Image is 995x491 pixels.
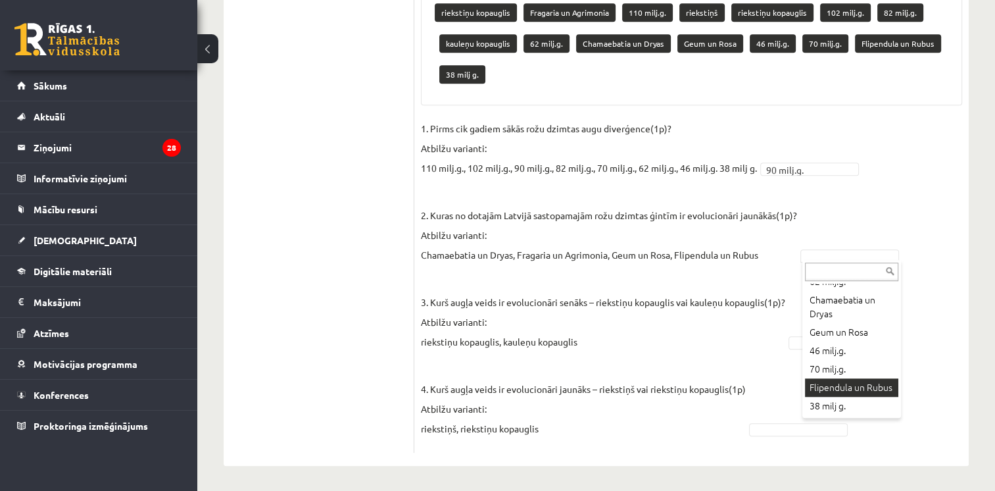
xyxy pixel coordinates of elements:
[805,360,898,378] div: 70 milj.g.
[805,291,898,323] div: Chamaebatia un Dryas
[805,342,898,360] div: 46 milj.g.
[805,323,898,342] div: Geum un Rosa
[805,378,898,397] div: Flipendula un Rubus
[805,397,898,415] div: 38 milj g.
